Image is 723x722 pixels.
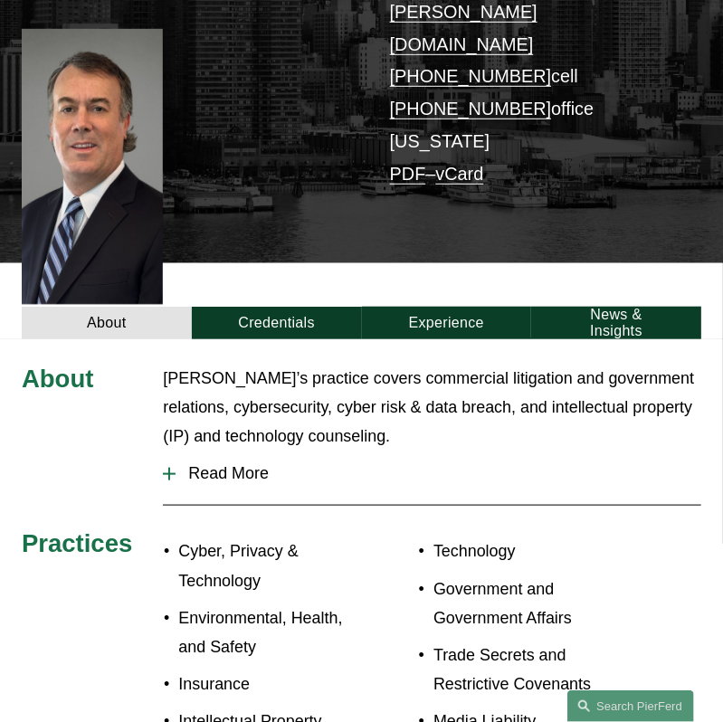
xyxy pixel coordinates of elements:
[22,529,132,557] span: Practices
[362,307,532,339] a: Experience
[178,537,361,595] p: Cyber, Privacy & Technology
[435,164,483,184] a: vCard
[390,66,551,86] a: [PHONE_NUMBER]
[531,307,701,339] a: News & Insights
[178,670,361,698] p: Insurance
[433,641,644,699] p: Trade Secrets and Restrictive Covenants
[567,690,694,722] a: Search this site
[178,603,361,662] p: Environmental, Health, and Safety
[163,364,701,451] p: [PERSON_NAME]’s practice covers commercial litigation and government relations, cybersecurity, cy...
[176,464,701,483] span: Read More
[433,575,644,633] p: Government and Government Affairs
[390,99,551,119] a: [PHONE_NUMBER]
[163,451,701,497] button: Read More
[192,307,362,339] a: Credentials
[22,307,192,339] a: About
[22,365,93,393] span: About
[433,537,644,565] p: Technology
[390,164,426,184] a: PDF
